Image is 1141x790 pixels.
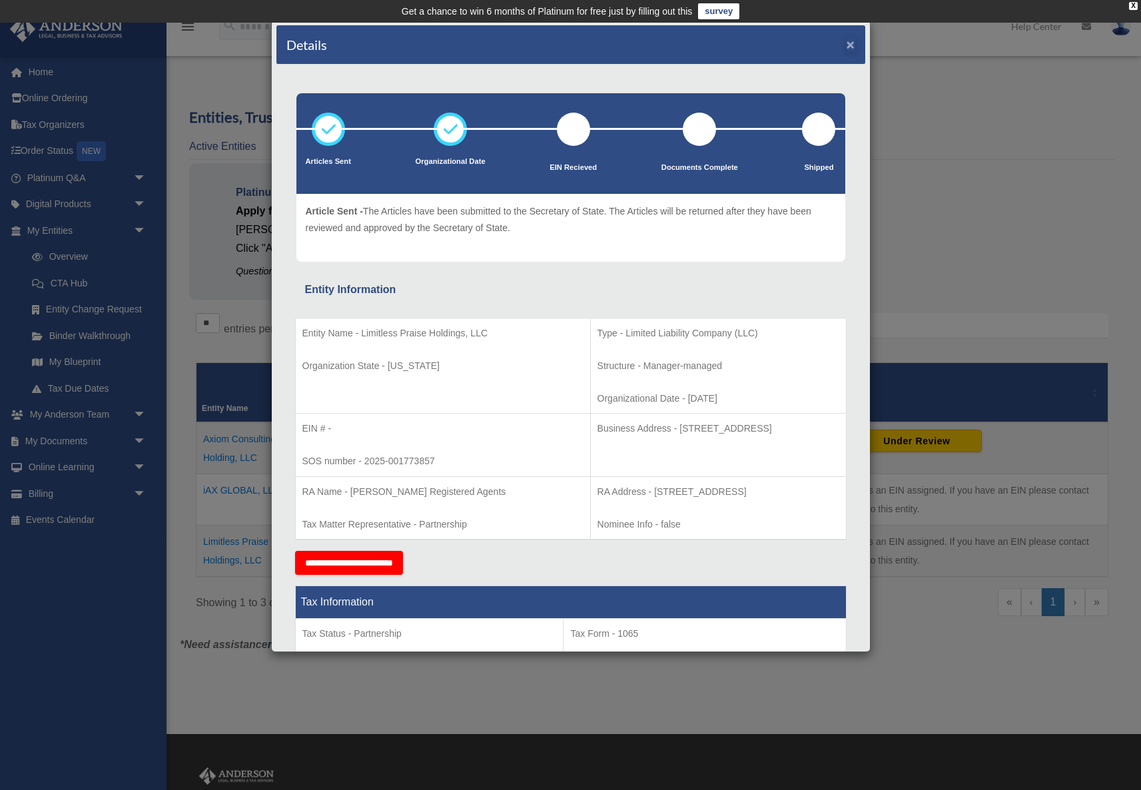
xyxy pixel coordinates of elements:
[597,484,839,500] p: RA Address - [STREET_ADDRESS]
[1129,2,1138,10] div: close
[302,625,557,642] p: Tax Status - Partnership
[597,390,839,407] p: Organizational Date - [DATE]
[302,325,583,342] p: Entity Name - Limitless Praise Holdings, LLC
[302,484,583,500] p: RA Name - [PERSON_NAME] Registered Agents
[286,35,327,54] h4: Details
[302,420,583,437] p: EIN # -
[295,586,846,619] th: Tax Information
[550,161,597,175] p: EIN Recieved
[306,203,836,236] p: The Articles have been submitted to the Secretary of State. The Articles will be returned after t...
[295,619,564,717] td: Tax Period Type - Calendar Year
[302,453,583,470] p: SOS number - 2025-001773857
[661,161,738,175] p: Documents Complete
[402,3,693,19] div: Get a chance to win 6 months of Platinum for free just by filling out this
[416,155,486,169] p: Organizational Date
[597,420,839,437] p: Business Address - [STREET_ADDRESS]
[302,516,583,533] p: Tax Matter Representative - Partnership
[698,3,739,19] a: survey
[802,161,835,175] p: Shipped
[306,155,351,169] p: Articles Sent
[597,325,839,342] p: Type - Limited Liability Company (LLC)
[597,516,839,533] p: Nominee Info - false
[597,358,839,374] p: Structure - Manager-managed
[302,358,583,374] p: Organization State - [US_STATE]
[306,206,363,216] span: Article Sent -
[847,37,855,51] button: ×
[305,280,837,299] div: Entity Information
[570,625,839,642] p: Tax Form - 1065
